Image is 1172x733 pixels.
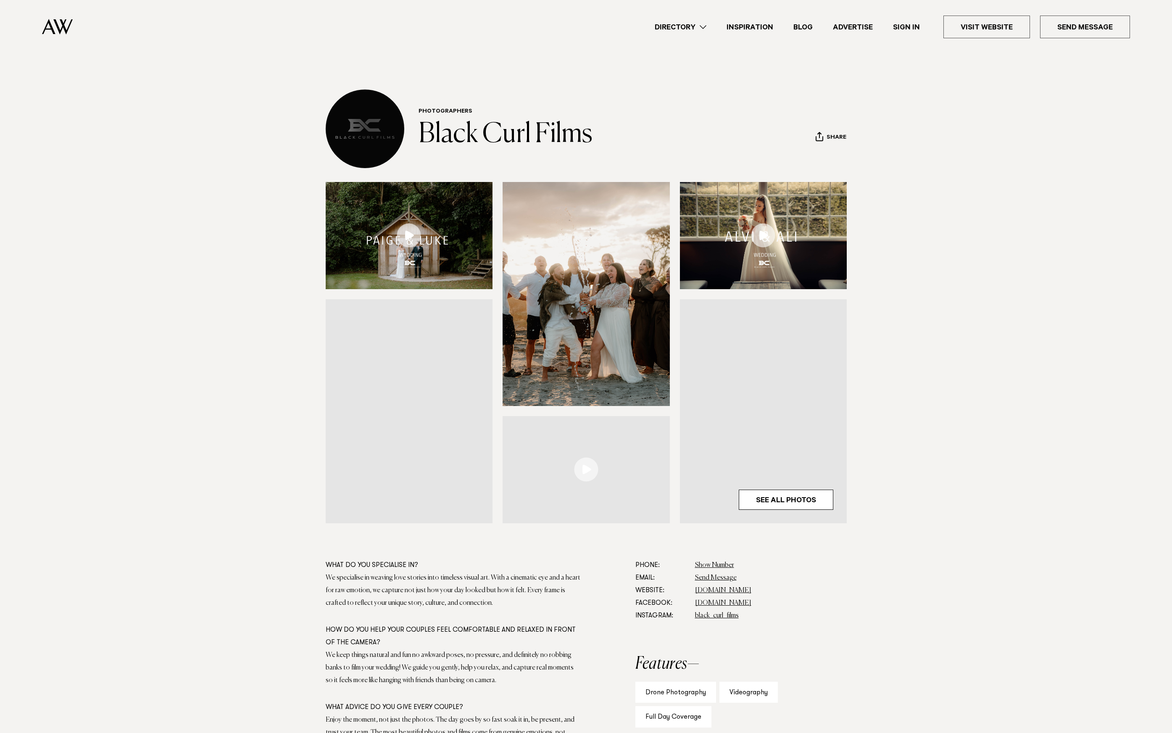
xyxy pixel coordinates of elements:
div: What do you specialise in? [326,559,581,572]
dt: Facebook: [635,597,688,609]
a: Directory [645,21,716,33]
a: Black Curl Films [419,121,593,148]
div: Drone Photography [635,682,716,703]
div: Full Day Coverage [635,706,711,728]
span: Share [827,134,846,142]
div: What advice do you give every couple? [326,701,581,714]
dt: Email: [635,572,688,584]
a: Photographers [419,108,472,115]
img: Profile Avatar [326,90,404,168]
a: Send Message [695,575,737,581]
a: Advertise [823,21,883,33]
div: How do you help your couples feel comfortable and relaxed in front of the camera? [326,624,581,649]
dt: Website: [635,584,688,597]
div: Videography [719,682,778,703]
h2: Features [635,656,847,672]
a: See All Photos [739,490,833,510]
dt: Instagram: [635,609,688,622]
a: [DOMAIN_NAME] [695,600,751,606]
a: Send Message [1040,16,1130,38]
a: Show Number [695,562,734,569]
a: Blog [783,21,823,33]
a: Sign In [883,21,930,33]
a: black_curl_films [695,612,739,619]
a: [DOMAIN_NAME] [695,587,751,594]
div: We specialise in weaving love stories into timeless visual art. With a cinematic eye and a heart ... [326,572,581,609]
a: Visit Website [943,16,1030,38]
button: Share [815,132,847,144]
div: We keep things natural and fun no awkward poses, no pressure, and definitely no robbing banks to ... [326,649,581,687]
dt: Phone: [635,559,688,572]
img: Auckland Weddings Logo [42,19,73,34]
a: Inspiration [716,21,783,33]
